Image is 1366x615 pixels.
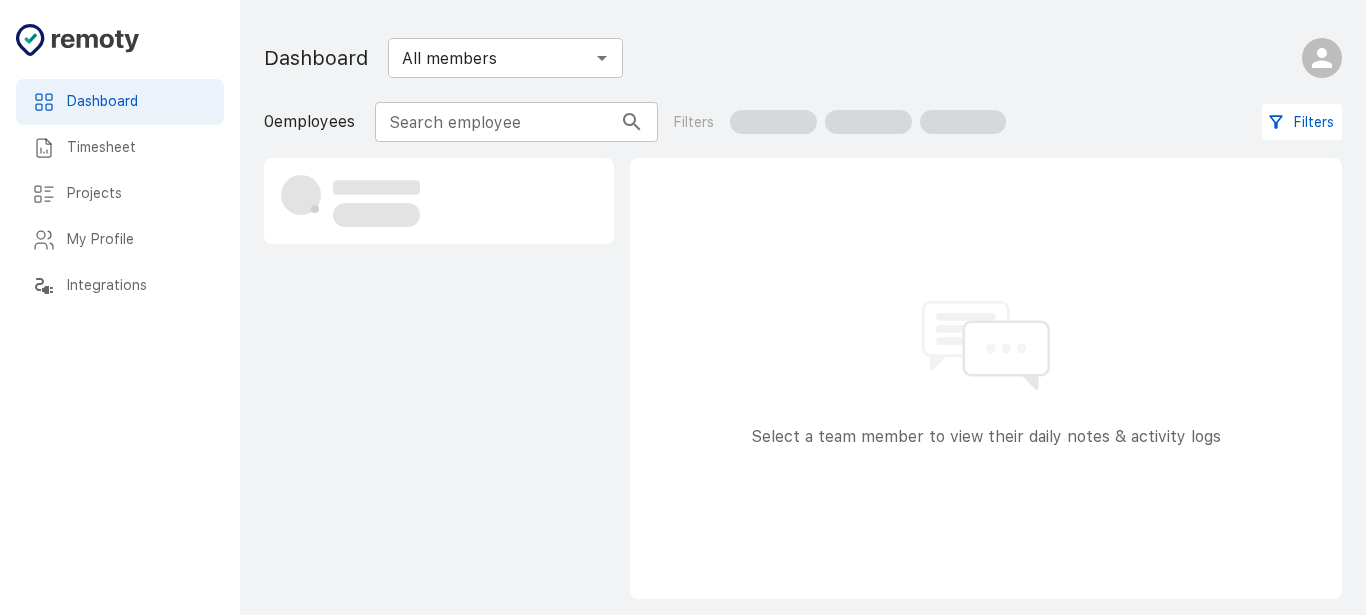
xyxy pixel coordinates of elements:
[67,183,208,205] h6: Projects
[16,217,224,263] div: My Profile
[67,229,208,251] h6: My Profile
[16,171,224,217] div: Projects
[67,137,208,159] h6: Timesheet
[16,125,224,171] div: Timesheet
[67,275,208,297] h6: Integrations
[588,44,616,72] button: Open
[16,263,224,309] div: Integrations
[264,42,368,74] h1: Dashboard
[751,425,1221,449] p: Select a team member to view their daily notes & activity logs
[674,112,714,133] p: Filters
[1262,104,1342,141] button: Filters
[264,110,355,134] p: 0 employees
[16,79,224,125] div: Dashboard
[67,91,208,113] h6: Dashboard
